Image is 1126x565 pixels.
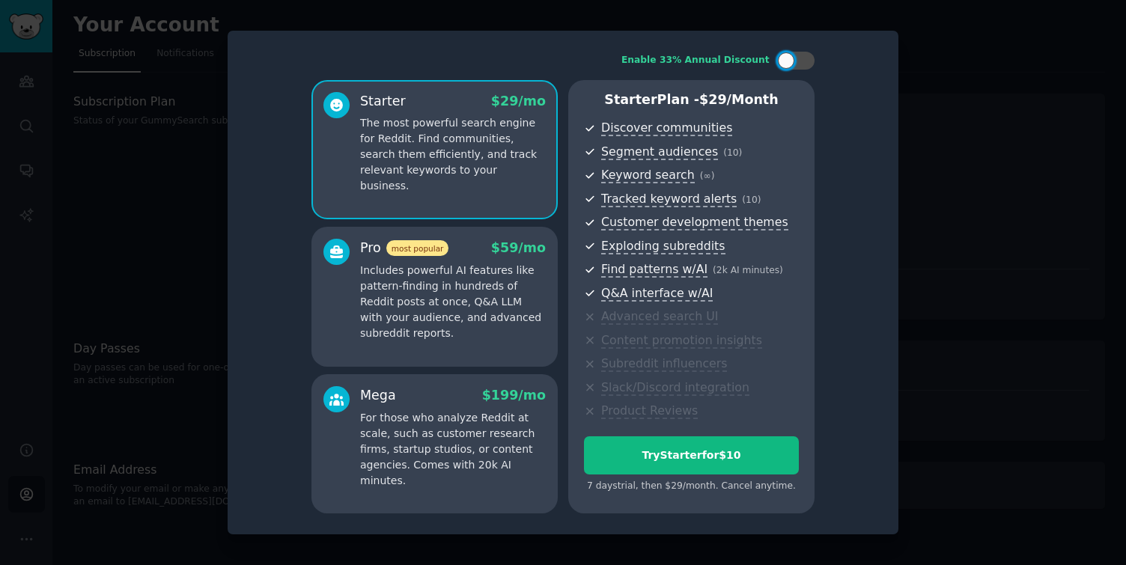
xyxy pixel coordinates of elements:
span: most popular [386,240,449,256]
div: 7 days trial, then $ 29 /month . Cancel anytime. [584,480,799,493]
span: $ 29 /mo [491,94,546,109]
span: Find patterns w/AI [601,262,707,278]
span: Segment audiences [601,144,718,160]
div: Starter [360,92,406,111]
span: ( ∞ ) [700,171,715,181]
span: Subreddit influencers [601,356,727,372]
span: Discover communities [601,120,732,136]
div: Pro [360,239,448,257]
p: The most powerful search engine for Reddit. Find communities, search them efficiently, and track ... [360,115,546,194]
span: Advanced search UI [601,309,718,325]
span: ( 10 ) [742,195,761,205]
button: TryStarterfor$10 [584,436,799,474]
div: Enable 33% Annual Discount [621,54,770,67]
span: Customer development themes [601,215,788,230]
div: Try Starter for $10 [585,448,798,463]
span: Exploding subreddits [601,239,725,254]
span: ( 10 ) [723,147,742,158]
span: $ 199 /mo [482,388,546,403]
span: Q&A interface w/AI [601,286,713,302]
span: Product Reviews [601,403,698,419]
p: Starter Plan - [584,91,799,109]
span: Content promotion insights [601,333,762,349]
span: Slack/Discord integration [601,380,749,396]
p: For those who analyze Reddit at scale, such as customer research firms, startup studios, or conte... [360,410,546,489]
div: Mega [360,386,396,405]
span: Keyword search [601,168,695,183]
span: Tracked keyword alerts [601,192,737,207]
span: $ 29 /month [699,92,779,107]
span: $ 59 /mo [491,240,546,255]
p: Includes powerful AI features like pattern-finding in hundreds of Reddit posts at once, Q&A LLM w... [360,263,546,341]
span: ( 2k AI minutes ) [713,265,783,275]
